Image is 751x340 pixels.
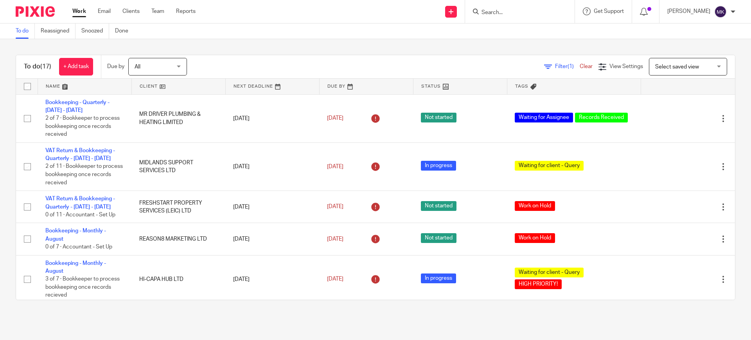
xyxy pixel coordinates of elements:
[40,63,51,70] span: (17)
[24,63,51,71] h1: To do
[45,115,120,137] span: 2 of 7 · Bookkeeper to process bookkeeping once records received
[421,113,456,122] span: Not started
[594,9,624,14] span: Get Support
[81,23,109,39] a: Snoozed
[667,7,710,15] p: [PERSON_NAME]
[45,244,112,250] span: 0 of 7 · Accountant - Set Up
[327,164,343,169] span: [DATE]
[421,273,456,283] span: In progress
[131,94,225,142] td: MR DRIVER PLUMBING & HEATING LIMITED
[151,7,164,15] a: Team
[45,196,115,209] a: VAT Return & Bookkeeping - Quarterly - [DATE] - [DATE]
[131,191,225,223] td: FRESHSTART PROPERTY SERVICES (LEIC) LTD
[515,161,584,171] span: Waiting for client - Query
[327,204,343,210] span: [DATE]
[481,9,551,16] input: Search
[555,64,580,69] span: Filter
[421,161,456,171] span: In progress
[225,255,319,303] td: [DATE]
[609,64,643,69] span: View Settings
[115,23,134,39] a: Done
[515,279,562,289] span: HIGH PRIORITY!
[45,164,123,185] span: 2 of 11 · Bookkeeper to process bookkeeping once records received
[714,5,727,18] img: svg%3E
[515,113,573,122] span: Waiting for Assignee
[568,64,574,69] span: (1)
[421,201,456,211] span: Not started
[45,277,120,298] span: 3 of 7 · Bookkeeper to process bookkeeping once records recieved
[59,58,93,76] a: + Add task
[515,84,528,88] span: Tags
[45,261,106,274] a: Bookkeeping - Monthly - August
[327,115,343,121] span: [DATE]
[131,255,225,303] td: HI-CAPA HUB LTD
[131,223,225,255] td: REASON8 MARKETING LTD
[327,236,343,242] span: [DATE]
[515,268,584,277] span: Waiting for client - Query
[107,63,124,70] p: Due by
[45,100,110,113] a: Bookkeeping - Quarterly - [DATE] - [DATE]
[575,113,628,122] span: Records Received
[225,142,319,191] td: [DATE]
[225,191,319,223] td: [DATE]
[45,148,115,161] a: VAT Return & Bookkeeping - Quarterly - [DATE] - [DATE]
[225,94,319,142] td: [DATE]
[98,7,111,15] a: Email
[131,142,225,191] td: MIDLANDS SUPPORT SERVICES LTD
[72,7,86,15] a: Work
[122,7,140,15] a: Clients
[45,212,115,218] span: 0 of 11 · Accountant - Set Up
[225,223,319,255] td: [DATE]
[515,201,555,211] span: Work on Hold
[421,233,456,243] span: Not started
[45,228,106,241] a: Bookkeeping - Monthly - August
[515,233,555,243] span: Work on Hold
[41,23,75,39] a: Reassigned
[16,23,35,39] a: To do
[176,7,196,15] a: Reports
[580,64,593,69] a: Clear
[16,6,55,17] img: Pixie
[327,277,343,282] span: [DATE]
[135,64,140,70] span: All
[655,64,699,70] span: Select saved view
